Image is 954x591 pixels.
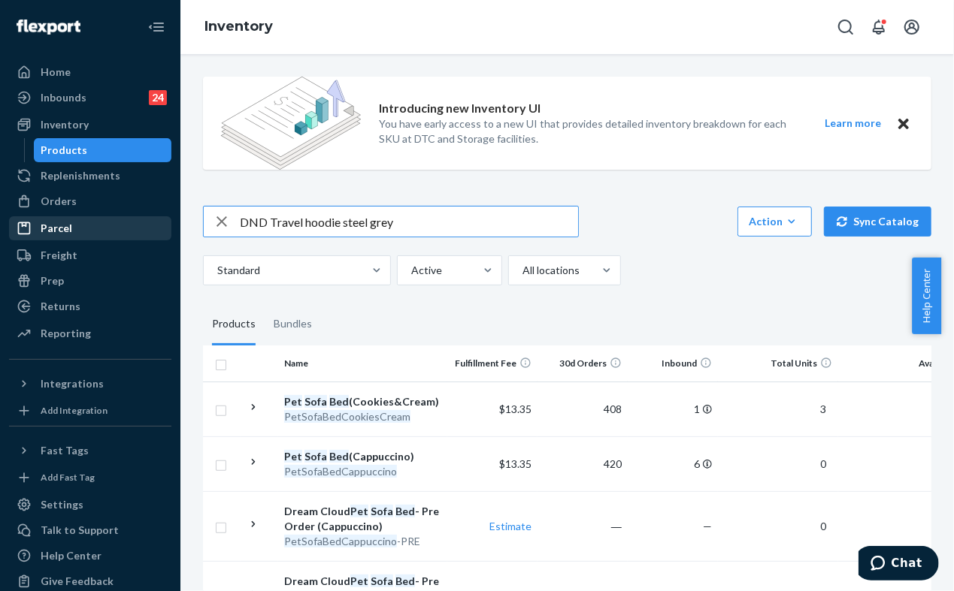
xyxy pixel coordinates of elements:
[447,345,538,381] th: Fulfillment Fee
[9,493,171,517] a: Settings
[499,403,532,415] span: $13.35
[859,546,939,583] iframe: Opens a widget where you can chat to one of our agents
[149,90,167,105] div: 24
[192,5,285,49] ol: breadcrumbs
[41,523,119,538] div: Talk to Support
[9,60,171,84] a: Home
[538,345,628,381] th: 30d Orders
[628,436,718,491] td: 6
[9,372,171,396] button: Integrations
[703,520,712,532] span: —
[329,395,349,408] em: Bed
[894,114,913,133] button: Close
[41,497,83,512] div: Settings
[824,207,931,237] button: Sync Catalog
[329,450,349,463] em: Bed
[737,207,812,237] button: Action
[284,450,302,463] em: Pet
[814,403,832,415] span: 3
[9,86,171,110] a: Inbounds24
[284,394,441,409] div: (Cookies&Cream)
[41,548,101,563] div: Help Center
[489,520,532,532] a: Estimate
[628,381,718,436] td: 1
[628,345,718,381] th: Inbound
[9,294,171,318] a: Returns
[284,535,397,547] em: PetSofaBedCappuccino
[41,404,108,417] div: Add Integration
[9,439,171,463] button: Fast Tags
[9,243,171,267] a: Freight
[41,65,71,80] div: Home
[814,520,832,532] span: 0
[284,449,441,464] div: (Cappuccino)
[9,402,171,420] a: Add Integration
[141,12,171,42] button: Close Navigation
[274,303,312,345] div: Bundles
[216,263,217,278] input: Standard
[816,114,891,133] button: Learn more
[814,457,832,470] span: 0
[395,505,415,517] em: Bed
[912,258,941,334] button: Help Center
[9,518,171,542] button: Talk to Support
[379,100,541,117] p: Introducing new Inventory UI
[897,12,927,42] button: Open account menu
[41,117,89,132] div: Inventory
[864,12,894,42] button: Open notifications
[9,321,171,345] a: Reporting
[41,273,64,288] div: Prep
[41,194,77,209] div: Orders
[538,491,628,561] td: ―
[278,345,447,381] th: Name
[204,18,273,35] a: Inventory
[350,505,368,517] em: Pet
[9,164,171,188] a: Replenishments
[521,263,522,278] input: All locations
[538,381,628,436] td: 408
[538,436,628,491] td: 420
[284,534,441,549] div: -PRE
[41,143,88,158] div: Products
[9,216,171,240] a: Parcel
[284,395,302,408] em: Pet
[41,376,104,391] div: Integrations
[284,504,441,534] div: Dream Cloud - Pre Order (Cappuccino)
[410,263,411,278] input: Active
[41,326,91,341] div: Reporting
[34,138,172,162] a: Products
[240,207,578,237] input: Search inventory by name or sku
[395,574,415,587] em: Bed
[9,544,171,568] a: Help Center
[41,90,86,105] div: Inbounds
[41,443,89,458] div: Fast Tags
[9,113,171,137] a: Inventory
[371,505,393,517] em: Sofa
[371,574,393,587] em: Sofa
[41,168,120,183] div: Replenishments
[221,77,361,170] img: new-reports-banner-icon.82668bd98b6a51aee86340f2a7b77ae3.png
[9,189,171,213] a: Orders
[212,303,256,345] div: Products
[350,574,368,587] em: Pet
[9,469,171,487] a: Add Fast Tag
[304,450,327,463] em: Sofa
[41,471,95,484] div: Add Fast Tag
[499,457,532,470] span: $13.35
[718,345,838,381] th: Total Units
[284,410,410,423] em: PetSofaBedCookiesCream
[17,20,80,35] img: Flexport logo
[304,395,327,408] em: Sofa
[41,248,77,263] div: Freight
[831,12,861,42] button: Open Search Box
[379,116,798,146] p: You have early access to a new UI that provides detailed inventory breakdown for each SKU at DTC ...
[9,269,171,293] a: Prep
[41,299,80,314] div: Returns
[749,214,801,229] div: Action
[41,574,114,589] div: Give Feedback
[41,221,72,236] div: Parcel
[284,465,397,478] em: PetSofaBedCappuccino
